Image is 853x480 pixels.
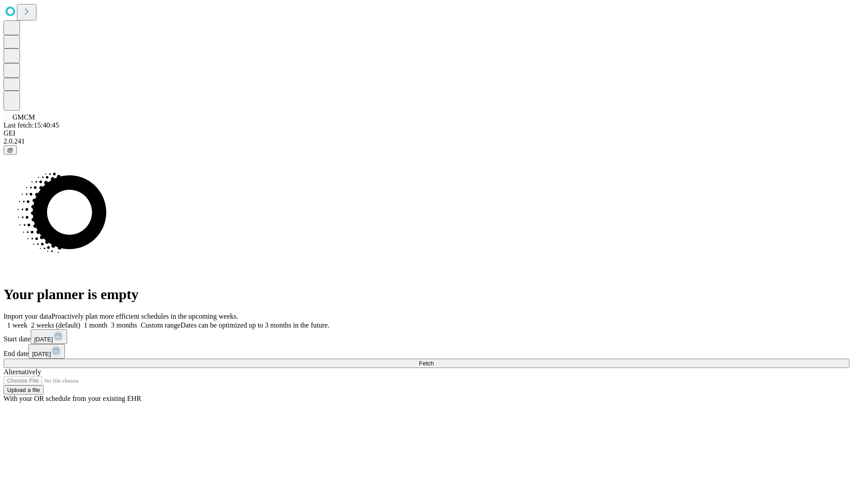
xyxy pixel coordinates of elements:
[34,336,53,343] span: [DATE]
[4,121,59,129] span: Last fetch: 15:40:45
[12,113,35,121] span: GMCM
[4,359,849,368] button: Fetch
[32,351,51,357] span: [DATE]
[4,368,41,376] span: Alternatively
[111,321,137,329] span: 3 months
[4,344,849,359] div: End date
[52,312,238,320] span: Proactively plan more efficient schedules in the upcoming weeks.
[7,321,28,329] span: 1 week
[419,360,434,367] span: Fetch
[4,129,849,137] div: GEI
[31,321,80,329] span: 2 weeks (default)
[4,395,141,402] span: With your OR schedule from your existing EHR
[7,147,13,153] span: @
[84,321,108,329] span: 1 month
[180,321,329,329] span: Dates can be optimized up to 3 months in the future.
[28,344,65,359] button: [DATE]
[4,312,52,320] span: Import your data
[4,137,849,145] div: 2.0.241
[4,145,17,155] button: @
[4,385,44,395] button: Upload a file
[4,329,849,344] div: Start date
[31,329,67,344] button: [DATE]
[141,321,180,329] span: Custom range
[4,286,849,303] h1: Your planner is empty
